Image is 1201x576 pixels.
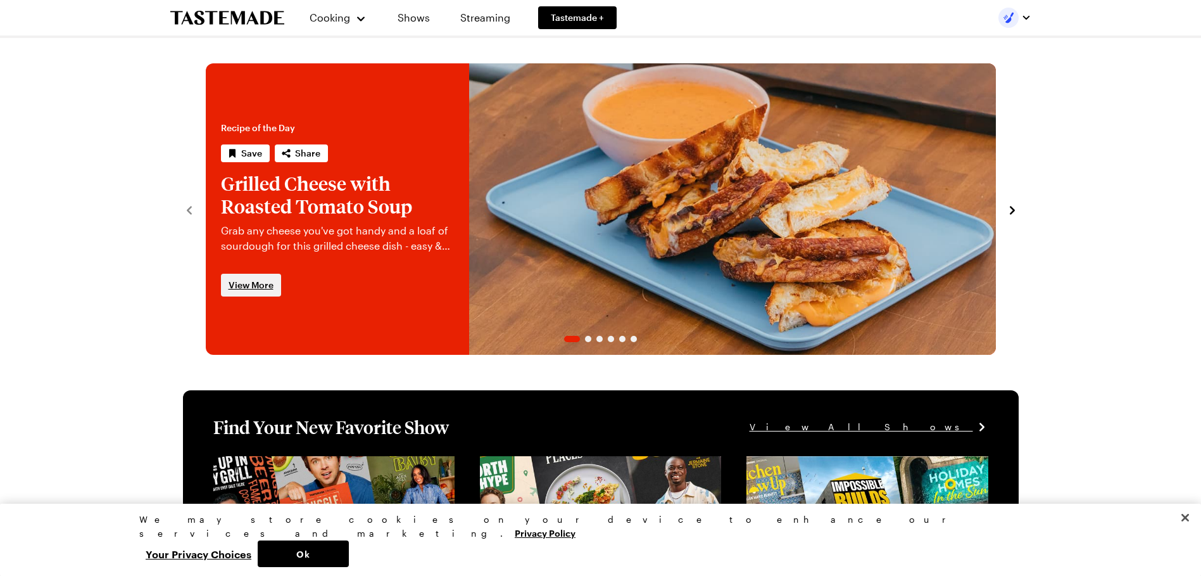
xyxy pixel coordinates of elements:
span: Tastemade + [551,11,604,24]
a: View full content for [object Object] [746,458,919,470]
div: Privacy [139,513,1051,567]
div: 1 / 6 [206,63,996,355]
a: View All Shows [750,420,988,434]
a: Tastemade + [538,6,617,29]
a: View full content for [object Object] [480,458,653,470]
span: Go to slide 4 [608,336,614,342]
span: Cooking [310,11,350,23]
button: navigate to previous item [183,202,196,217]
span: Go to slide 3 [596,336,603,342]
span: View More [229,279,274,291]
span: Go to slide 1 [564,336,580,342]
button: Cooking [310,3,367,33]
img: Profile picture [998,8,1019,28]
span: View All Shows [750,420,973,434]
button: Your Privacy Choices [139,541,258,567]
button: Ok [258,541,349,567]
span: Share [295,147,320,160]
span: Go to slide 5 [619,336,626,342]
h1: Find Your New Favorite Show [213,416,449,438]
button: navigate to next item [1006,202,1019,217]
span: Go to slide 2 [585,336,591,342]
span: Save [241,147,262,160]
button: Close [1171,504,1199,532]
div: We may store cookies on your device to enhance our services and marketing. [139,513,1051,541]
button: Share [275,144,328,162]
button: Profile picture [998,8,1031,28]
a: View More [221,274,281,297]
a: View full content for [object Object] [213,458,386,470]
a: To Tastemade Home Page [170,11,284,25]
button: Save recipe [221,144,270,162]
span: Go to slide 6 [631,336,637,342]
a: More information about your privacy, opens in a new tab [515,527,575,539]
